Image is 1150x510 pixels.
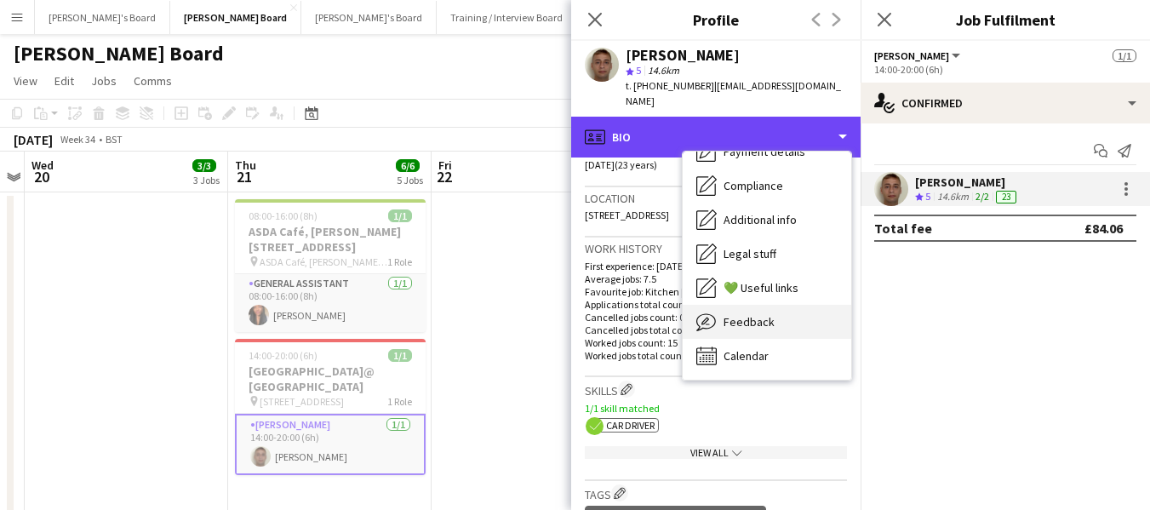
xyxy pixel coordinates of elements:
[235,339,426,475] app-job-card: 14:00-20:00 (6h)1/1[GEOGRAPHIC_DATA]@ [GEOGRAPHIC_DATA] [STREET_ADDRESS]1 Role[PERSON_NAME]1/114:...
[934,190,972,204] div: 14.6km
[170,1,301,34] button: [PERSON_NAME] Board
[388,209,412,222] span: 1/1
[48,70,81,92] a: Edit
[235,274,426,332] app-card-role: General Assistant1/108:00-16:00 (8h)[PERSON_NAME]
[874,63,1136,76] div: 14:00-20:00 (6h)
[915,175,1020,190] div: [PERSON_NAME]
[925,190,930,203] span: 5
[397,174,423,186] div: 5 Jobs
[683,305,851,339] div: Feedback
[14,131,53,148] div: [DATE]
[235,364,426,394] h3: [GEOGRAPHIC_DATA]@ [GEOGRAPHIC_DATA]
[585,298,847,311] p: Applications total count: 67
[571,117,861,158] div: Bio
[724,178,783,193] span: Compliance
[585,241,847,256] h3: Work history
[585,158,657,171] span: [DATE] (23 years)
[301,1,437,34] button: [PERSON_NAME]'s Board
[585,446,847,459] div: View All
[585,484,847,502] h3: Tags
[249,349,318,362] span: 14:00-20:00 (6h)
[7,70,44,92] a: View
[29,167,54,186] span: 20
[585,324,847,336] p: Cancelled jobs total count: 0
[683,339,851,373] div: Calendar
[235,224,426,255] h3: ASDA Café, [PERSON_NAME][STREET_ADDRESS]
[626,79,714,92] span: t. [PHONE_NUMBER]
[585,402,847,415] p: 1/1 skill matched
[437,1,577,34] button: Training / Interview Board
[35,1,170,34] button: [PERSON_NAME]'s Board
[127,70,179,92] a: Comms
[874,220,932,237] div: Total fee
[260,395,344,408] span: [STREET_ADDRESS]
[861,9,1150,31] h3: Job Fulfilment
[683,135,851,169] div: Payment details
[644,64,683,77] span: 14.6km
[861,83,1150,123] div: Confirmed
[683,169,851,203] div: Compliance
[636,64,641,77] span: 5
[84,70,123,92] a: Jobs
[585,336,847,349] p: Worked jobs count: 15
[724,144,805,159] span: Payment details
[996,191,1016,203] div: 23
[585,381,847,398] h3: Skills
[54,73,74,89] span: Edit
[387,255,412,268] span: 1 Role
[249,209,318,222] span: 08:00-16:00 (8h)
[106,133,123,146] div: BST
[975,190,989,203] app-skills-label: 2/2
[192,159,216,172] span: 3/3
[436,167,452,186] span: 22
[724,212,797,227] span: Additional info
[606,419,655,432] span: Car Driver
[438,158,452,173] span: Fri
[388,349,412,362] span: 1/1
[56,133,99,146] span: Week 34
[260,255,387,268] span: ASDA Café, [PERSON_NAME][STREET_ADDRESS]
[585,311,847,324] p: Cancelled jobs count: 0
[724,348,769,364] span: Calendar
[1084,220,1123,237] div: £84.06
[396,159,420,172] span: 6/6
[585,349,847,362] p: Worked jobs total count: 15
[14,73,37,89] span: View
[193,174,220,186] div: 3 Jobs
[585,209,669,221] span: [STREET_ADDRESS]
[724,246,776,261] span: Legal stuff
[91,73,117,89] span: Jobs
[387,395,412,408] span: 1 Role
[585,272,847,285] p: Average jobs: 7.5
[235,158,256,173] span: Thu
[14,41,224,66] h1: [PERSON_NAME] Board
[683,237,851,271] div: Legal stuff
[1113,49,1136,62] span: 1/1
[235,414,426,475] app-card-role: [PERSON_NAME]1/114:00-20:00 (6h)[PERSON_NAME]
[724,314,775,329] span: Feedback
[874,49,949,62] span: Van Driver
[724,280,798,295] span: 💚 Useful links
[585,260,847,272] p: First experience: [DATE]
[31,158,54,173] span: Wed
[585,285,847,298] p: Favourite job: Kitchen [PERSON_NAME]
[626,79,841,107] span: | [EMAIL_ADDRESS][DOMAIN_NAME]
[683,271,851,305] div: 💚 Useful links
[235,199,426,332] app-job-card: 08:00-16:00 (8h)1/1ASDA Café, [PERSON_NAME][STREET_ADDRESS] ASDA Café, [PERSON_NAME][STREET_ADDRE...
[626,48,740,63] div: [PERSON_NAME]
[683,203,851,237] div: Additional info
[585,191,847,206] h3: Location
[232,167,256,186] span: 21
[134,73,172,89] span: Comms
[571,9,861,31] h3: Profile
[874,49,963,62] button: [PERSON_NAME]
